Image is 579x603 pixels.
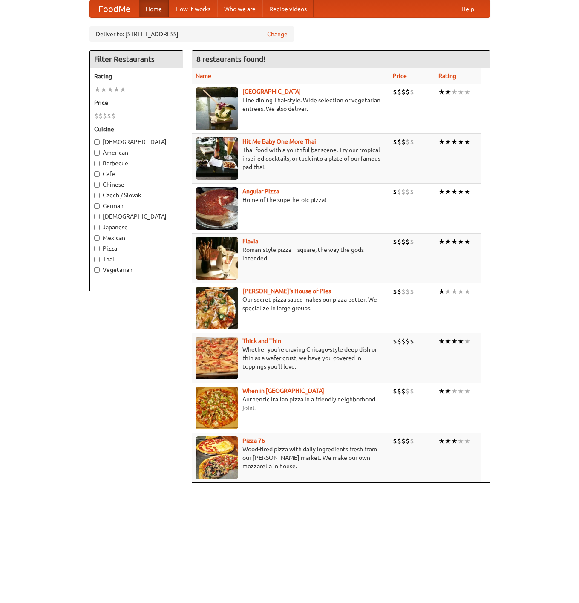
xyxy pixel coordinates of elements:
[397,387,401,396] li: $
[94,225,100,230] input: Japanese
[196,87,238,130] img: satay.jpg
[242,338,281,344] b: Thick and Thin
[438,287,445,296] li: ★
[196,295,386,312] p: Our secret pizza sauce makes our pizza better. We specialize in large groups.
[196,345,386,371] p: Whether you're craving Chicago-style deep dish or thin as a wafer crust, we have you covered in t...
[445,237,451,246] li: ★
[393,237,397,246] li: $
[196,445,386,470] p: Wood-fired pizza with daily ingredients fresh from our [PERSON_NAME] market. We make our own mozz...
[393,187,397,196] li: $
[94,111,98,121] li: $
[94,267,100,273] input: Vegetarian
[101,85,107,94] li: ★
[107,85,113,94] li: ★
[103,111,107,121] li: $
[401,387,406,396] li: $
[94,139,100,145] input: [DEMOGRAPHIC_DATA]
[451,187,458,196] li: ★
[458,187,464,196] li: ★
[196,287,238,329] img: luigis.jpg
[464,187,470,196] li: ★
[94,72,179,81] h5: Rating
[410,387,414,396] li: $
[90,0,139,17] a: FoodMe
[445,137,451,147] li: ★
[94,182,100,188] input: Chinese
[451,137,458,147] li: ★
[196,196,386,204] p: Home of the superheroic pizza!
[242,288,331,294] b: [PERSON_NAME]'s House of Pies
[464,237,470,246] li: ★
[458,337,464,346] li: ★
[94,257,100,262] input: Thai
[393,387,397,396] li: $
[410,87,414,97] li: $
[242,437,265,444] b: Pizza 76
[94,138,179,146] label: [DEMOGRAPHIC_DATA]
[98,111,103,121] li: $
[242,138,316,145] a: Hit Me Baby One More Thai
[94,244,179,253] label: Pizza
[438,87,445,97] li: ★
[397,187,401,196] li: $
[393,337,397,346] li: $
[458,287,464,296] li: ★
[401,237,406,246] li: $
[410,237,414,246] li: $
[242,88,301,95] a: [GEOGRAPHIC_DATA]
[464,87,470,97] li: ★
[267,30,288,38] a: Change
[451,387,458,396] li: ★
[94,265,179,274] label: Vegetarian
[401,187,406,196] li: $
[451,87,458,97] li: ★
[94,161,100,166] input: Barbecue
[94,246,100,251] input: Pizza
[464,387,470,396] li: ★
[242,238,258,245] a: Flavia
[113,85,120,94] li: ★
[94,193,100,198] input: Czech / Slovak
[410,436,414,446] li: $
[393,87,397,97] li: $
[196,337,238,379] img: thick.jpg
[94,202,179,210] label: German
[393,137,397,147] li: $
[120,85,126,94] li: ★
[94,150,100,156] input: American
[196,395,386,412] p: Authentic Italian pizza in a friendly neighborhood joint.
[242,188,279,195] a: Angular Pizza
[89,26,294,42] div: Deliver to: [STREET_ADDRESS]
[196,137,238,180] img: babythai.jpg
[451,237,458,246] li: ★
[458,237,464,246] li: ★
[445,337,451,346] li: ★
[196,387,238,429] img: wheninrome.jpg
[90,51,183,68] h4: Filter Restaurants
[445,87,451,97] li: ★
[406,237,410,246] li: $
[196,96,386,113] p: Fine dining Thai-style. Wide selection of vegetarian entrées. We also deliver.
[451,287,458,296] li: ★
[438,72,456,79] a: Rating
[94,255,179,263] label: Thai
[139,0,169,17] a: Home
[94,171,100,177] input: Cafe
[445,387,451,396] li: ★
[410,287,414,296] li: $
[464,137,470,147] li: ★
[111,111,115,121] li: $
[169,0,217,17] a: How it works
[438,237,445,246] li: ★
[464,436,470,446] li: ★
[401,436,406,446] li: $
[438,187,445,196] li: ★
[242,387,324,394] a: When in [GEOGRAPHIC_DATA]
[107,111,111,121] li: $
[94,235,100,241] input: Mexican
